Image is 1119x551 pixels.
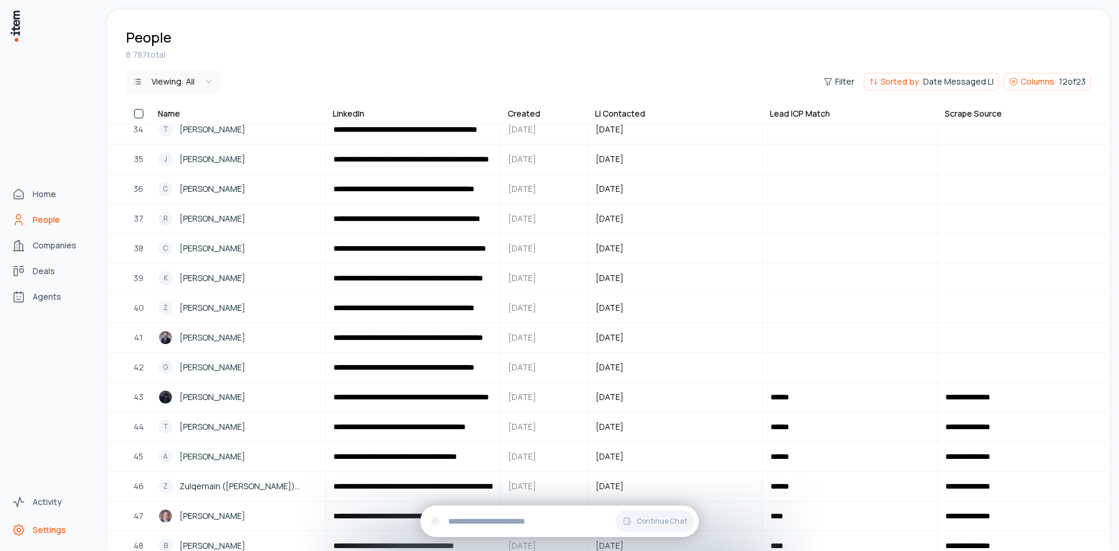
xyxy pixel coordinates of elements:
[152,502,325,530] a: David Zetterlund[PERSON_NAME]
[126,49,1091,61] div: 8,787 total
[333,108,364,120] div: LinkedIn
[923,76,994,87] span: Date Messaged LI
[180,272,245,285] span: [PERSON_NAME]
[133,183,143,195] span: 36
[180,450,245,463] span: [PERSON_NAME]
[7,183,96,206] a: Home
[159,271,173,285] div: K
[159,360,173,374] div: G
[33,291,61,303] span: Agents
[589,353,762,381] button: [DATE]
[152,443,325,471] a: A[PERSON_NAME]
[1021,76,1057,87] span: Columns:
[152,383,325,411] a: Brandon Weinlein[PERSON_NAME]
[133,391,143,403] span: 43
[33,188,56,200] span: Home
[152,234,325,262] a: C[PERSON_NAME]
[589,205,762,233] button: [DATE]
[615,510,694,532] button: Continue Chat
[133,480,144,493] span: 46
[589,175,762,203] button: [DATE]
[7,259,96,283] a: Deals
[33,240,76,251] span: Companies
[835,76,854,87] span: Filter
[589,145,762,173] button: [DATE]
[152,353,325,381] a: G[PERSON_NAME]
[589,324,762,352] button: [DATE]
[152,205,325,233] a: R[PERSON_NAME]
[881,76,921,87] span: Sorted by:
[133,272,143,285] span: 39
[819,73,859,90] button: Filter
[126,28,171,47] h1: People
[152,472,325,500] a: ZZulqernain ([PERSON_NAME]) [PERSON_NAME]
[133,123,143,136] span: 34
[159,390,173,404] img: Brandon Weinlein
[595,108,645,120] div: LI Contacted
[180,420,245,433] span: [PERSON_NAME]
[159,450,173,464] div: A
[159,331,173,345] img: Vince Bosworth
[159,479,173,493] div: Z
[158,108,180,120] div: Name
[152,145,325,173] a: J[PERSON_NAME]
[180,510,245,522] span: [PERSON_NAME]
[134,242,143,255] span: 38
[134,153,143,166] span: 35
[7,490,96,514] a: Activity
[152,413,325,441] a: T[PERSON_NAME]
[7,285,96,308] a: Agents
[420,506,699,537] div: Continue Chat
[636,517,687,526] span: Continue Chat
[180,123,245,136] span: [PERSON_NAME]
[159,152,173,166] div: J
[159,182,173,196] div: C
[133,420,144,433] span: 44
[589,472,762,500] button: [DATE]
[133,510,143,522] span: 47
[7,234,96,257] a: Companies
[945,108,1002,120] div: Scrape Source
[180,242,245,255] span: [PERSON_NAME]
[1059,76,1086,87] span: 12 of 23
[180,153,245,166] span: [PERSON_NAME]
[33,524,66,536] span: Settings
[133,361,144,374] span: 42
[133,450,143,463] span: 45
[589,234,762,262] button: [DATE]
[9,9,21,43] img: Item Brain Logo
[589,115,762,143] button: [DATE]
[152,115,325,143] a: T[PERSON_NAME]
[134,212,143,225] span: 37
[180,183,245,195] span: [PERSON_NAME]
[589,264,762,292] button: [DATE]
[1004,73,1091,90] button: Columns:12of23
[180,301,245,314] span: [PERSON_NAME]
[7,518,96,542] a: Settings
[159,241,173,255] div: C
[589,502,762,530] button: [DATE]
[180,480,318,493] span: Zulqernain ([PERSON_NAME]) [PERSON_NAME]
[180,391,245,403] span: [PERSON_NAME]
[152,294,325,322] a: Z[PERSON_NAME]
[152,264,325,292] a: K[PERSON_NAME]
[770,108,830,120] div: Lead ICP Match
[589,443,762,471] button: [DATE]
[180,361,245,374] span: [PERSON_NAME]
[152,324,325,352] a: Vince Bosworth[PERSON_NAME]
[159,212,173,226] div: R
[133,301,144,314] span: 40
[589,383,762,411] button: [DATE]
[134,331,143,344] span: 41
[159,420,173,434] div: T
[864,73,999,90] button: Sorted by:Date Messaged LI
[7,208,96,231] a: People
[33,214,60,226] span: People
[33,496,62,508] span: Activity
[180,331,245,344] span: [PERSON_NAME]
[589,294,762,322] button: [DATE]
[508,108,540,120] div: Created
[33,265,55,277] span: Deals
[589,413,762,441] button: [DATE]
[180,212,245,225] span: [PERSON_NAME]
